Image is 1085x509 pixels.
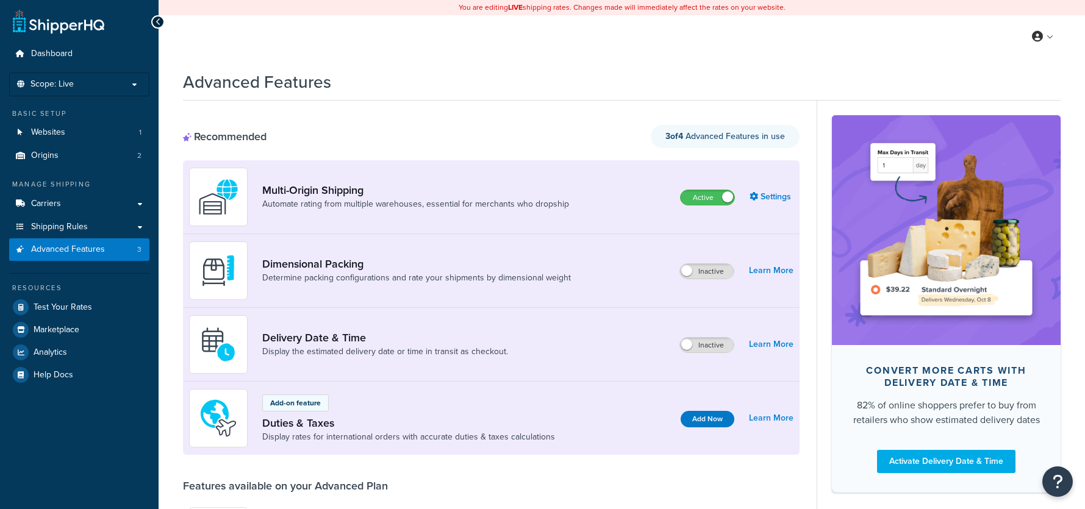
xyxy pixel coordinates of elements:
[9,109,149,119] div: Basic Setup
[680,338,734,352] label: Inactive
[262,331,508,344] a: Delivery Date & Time
[749,410,793,427] a: Learn More
[749,336,793,353] a: Learn More
[31,151,59,161] span: Origins
[681,411,734,427] button: Add Now
[31,222,88,232] span: Shipping Rules
[850,133,1042,326] img: feature-image-ddt-36eae7f7280da8017bfb280eaccd9c446f90b1fe08728e4019434db127062ab4.png
[9,319,149,341] a: Marketplace
[137,244,141,255] span: 3
[851,365,1041,389] div: Convert more carts with delivery date & time
[9,238,149,261] a: Advanced Features3
[31,49,73,59] span: Dashboard
[9,283,149,293] div: Resources
[508,2,523,13] b: LIVE
[9,341,149,363] a: Analytics
[262,183,569,197] a: Multi-Origin Shipping
[197,323,240,366] img: gfkeb5ejjkALwAAAABJRU5ErkJggg==
[665,130,683,143] strong: 3 of 4
[9,179,149,190] div: Manage Shipping
[31,199,61,209] span: Carriers
[262,257,571,271] a: Dimensional Packing
[34,325,79,335] span: Marketplace
[9,121,149,144] li: Websites
[262,416,555,430] a: Duties & Taxes
[262,272,571,284] a: Determine packing configurations and rate your shipments by dimensional weight
[183,70,331,94] h1: Advanced Features
[30,79,74,90] span: Scope: Live
[197,176,240,218] img: WatD5o0RtDAAAAAElFTkSuQmCC
[749,262,793,279] a: Learn More
[9,238,149,261] li: Advanced Features
[9,216,149,238] a: Shipping Rules
[137,151,141,161] span: 2
[197,249,240,292] img: DTVBYsAAAAAASUVORK5CYII=
[1042,466,1073,497] button: Open Resource Center
[139,127,141,138] span: 1
[877,450,1015,473] a: Activate Delivery Date & Time
[183,479,388,493] div: Features available on your Advanced Plan
[681,190,734,205] label: Active
[851,398,1041,427] div: 82% of online shoppers prefer to buy from retailers who show estimated delivery dates
[680,264,734,279] label: Inactive
[262,198,569,210] a: Automate rating from multiple warehouses, essential for merchants who dropship
[9,296,149,318] a: Test Your Rates
[31,244,105,255] span: Advanced Features
[750,188,793,205] a: Settings
[183,130,267,143] div: Recommended
[34,370,73,380] span: Help Docs
[9,43,149,65] a: Dashboard
[9,144,149,167] li: Origins
[9,193,149,215] a: Carriers
[31,127,65,138] span: Websites
[665,130,785,143] span: Advanced Features in use
[270,397,321,408] p: Add-on feature
[34,302,92,313] span: Test Your Rates
[262,346,508,358] a: Display the estimated delivery date or time in transit as checkout.
[262,431,555,443] a: Display rates for international orders with accurate duties & taxes calculations
[9,121,149,144] a: Websites1
[9,144,149,167] a: Origins2
[197,397,240,440] img: icon-duo-feat-landed-cost-7136b061.png
[34,347,67,358] span: Analytics
[9,364,149,386] a: Help Docs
